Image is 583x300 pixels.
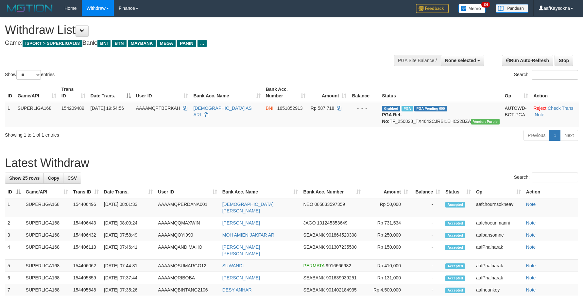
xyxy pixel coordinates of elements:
[363,229,411,241] td: Rp 250,000
[416,4,449,13] img: Feedback.jpg
[97,40,110,47] span: BNI
[266,106,273,111] span: BNI
[526,244,536,250] a: Note
[220,186,301,198] th: Bank Acc. Name: activate to sort column ascending
[71,217,101,229] td: 154406443
[23,284,71,296] td: SUPERLIGA168
[535,112,544,117] a: Note
[23,186,71,198] th: Game/API: activate to sort column ascending
[548,106,574,111] a: Check Trans
[5,217,23,229] td: 2
[5,157,578,170] h1: Latest Withdraw
[112,40,127,47] span: BTN
[15,83,59,102] th: Game/API: activate to sort column ascending
[71,284,101,296] td: 154405648
[311,106,334,111] span: Rp 587.718
[63,173,81,184] a: CSV
[531,102,579,127] td: · ·
[222,220,260,225] a: [PERSON_NAME]
[67,175,77,181] span: CSV
[445,58,476,63] span: None selected
[502,102,531,127] td: AUTOWD-BOT-PGA
[379,83,502,102] th: Status
[363,198,411,217] td: Rp 50,000
[473,284,523,296] td: aafheankoy
[363,186,411,198] th: Amount: activate to sort column ascending
[411,241,443,260] td: -
[23,229,71,241] td: SUPERLIGA168
[61,106,84,111] span: 154209489
[303,263,324,268] span: PERMATA
[445,275,465,281] span: Accepted
[71,241,101,260] td: 154406113
[411,272,443,284] td: -
[326,244,356,250] span: Copy 901307235500 to clipboard
[445,221,465,226] span: Accepted
[5,241,23,260] td: 4
[303,275,325,280] span: SEABANK
[59,83,88,102] th: Trans ID: activate to sort column ascending
[514,70,578,80] label: Search:
[363,272,411,284] td: Rp 131,000
[481,2,490,8] span: 34
[303,244,325,250] span: SEABANK
[101,272,155,284] td: [DATE] 07:37:44
[222,202,274,213] a: [DEMOGRAPHIC_DATA][PERSON_NAME]
[155,198,219,217] td: AAAAMQPERDANA001
[317,220,347,225] span: Copy 101245353649 to clipboard
[101,186,155,198] th: Date Trans.: activate to sort column ascending
[458,4,486,13] img: Button%20Memo.svg
[5,186,23,198] th: ID: activate to sort column descending
[155,217,219,229] td: AAAAMQQMAXWIN
[502,55,553,66] a: Run Auto-Refresh
[445,245,465,250] span: Accepted
[5,284,23,296] td: 7
[5,229,23,241] td: 3
[88,83,133,102] th: Date Trans.: activate to sort column descending
[411,198,443,217] td: -
[363,217,411,229] td: Rp 731,534
[300,186,363,198] th: Bank Acc. Number: activate to sort column ascending
[441,55,484,66] button: None selected
[363,284,411,296] td: Rp 4,500,000
[5,83,15,102] th: ID
[71,260,101,272] td: 154406062
[349,83,379,102] th: Balance
[222,232,274,238] a: MOH AMIEN JAKFAR AR
[445,233,465,238] span: Accepted
[91,106,124,111] span: [DATE] 19:54:56
[71,229,101,241] td: 154406432
[155,272,219,284] td: AAAAMQRIBOBA
[277,106,303,111] span: Copy 1651852913 to clipboard
[23,272,71,284] td: SUPERLIGA168
[502,83,531,102] th: Op: activate to sort column ascending
[402,106,413,111] span: Marked by aafchhiseyha
[5,70,55,80] label: Show entries
[222,287,252,292] a: DESY ANHAR
[23,40,82,47] span: ISPORT > SUPERLIGA168
[445,263,465,269] span: Accepted
[23,198,71,217] td: SUPERLIGA168
[5,198,23,217] td: 1
[23,241,71,260] td: SUPERLIGA168
[308,83,349,102] th: Amount: activate to sort column ascending
[471,119,500,125] span: Vendor URL: https://trx4.1velocity.biz
[23,217,71,229] td: SUPERLIGA168
[101,241,155,260] td: [DATE] 07:46:41
[532,70,578,80] input: Search:
[526,220,536,225] a: Note
[531,83,579,102] th: Action
[5,3,55,13] img: MOTION_logo.png
[473,241,523,260] td: aafPhalnarak
[473,272,523,284] td: aafPhalnarak
[363,260,411,272] td: Rp 410,000
[303,220,316,225] span: JAGO
[315,202,345,207] span: Copy 085833597359 to clipboard
[363,241,411,260] td: Rp 150,000
[526,202,536,207] a: Note
[473,229,523,241] td: aafbansomne
[5,173,44,184] a: Show 25 rows
[473,186,523,198] th: Op: activate to sort column ascending
[514,173,578,182] label: Search:
[48,175,59,181] span: Copy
